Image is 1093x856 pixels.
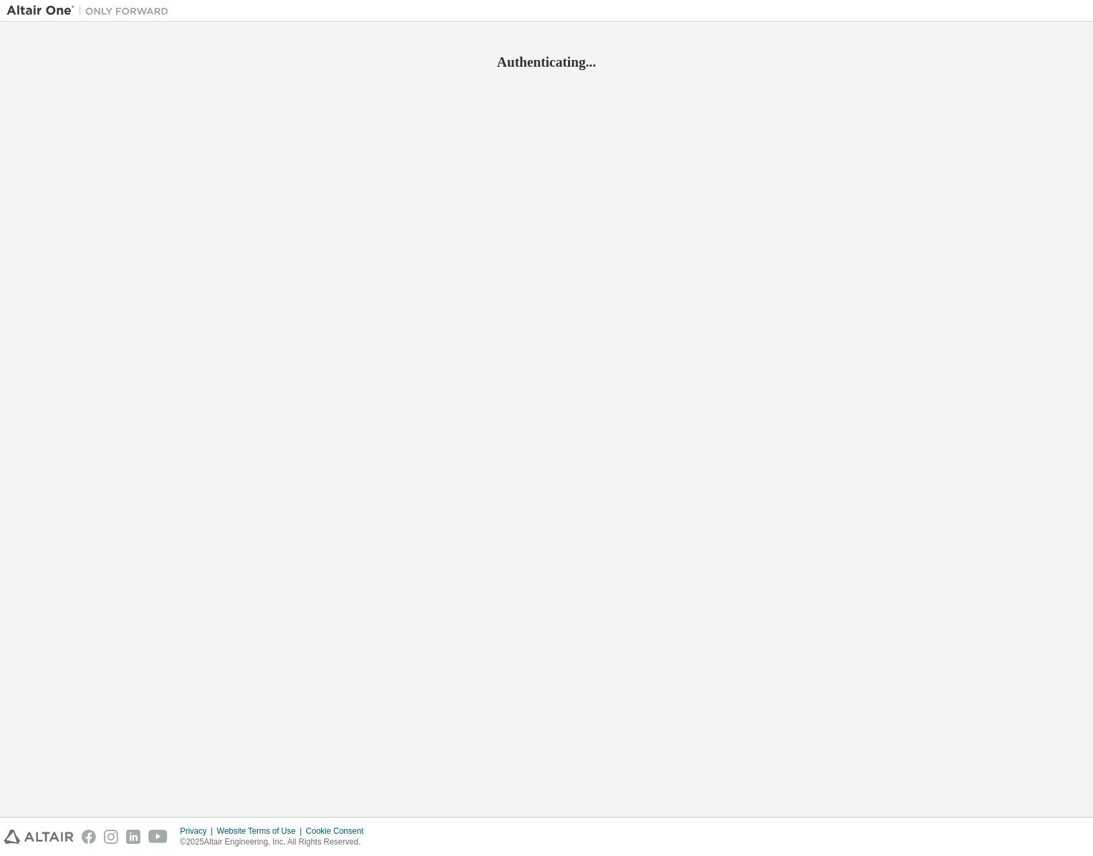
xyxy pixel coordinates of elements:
[7,4,175,18] img: Altair One
[82,830,96,844] img: facebook.svg
[180,836,372,848] p: © 2025 Altair Engineering, Inc. All Rights Reserved.
[126,830,140,844] img: linkedin.svg
[4,830,74,844] img: altair_logo.svg
[148,830,168,844] img: youtube.svg
[217,826,306,836] div: Website Terms of Use
[306,826,371,836] div: Cookie Consent
[104,830,118,844] img: instagram.svg
[7,53,1086,71] h2: Authenticating...
[180,826,217,836] div: Privacy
